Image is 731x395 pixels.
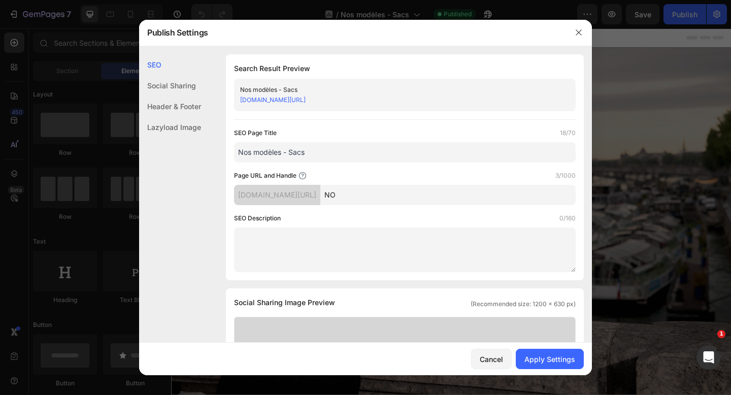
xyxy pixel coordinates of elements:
[139,54,201,75] div: SEO
[555,171,576,181] label: 3/1000
[471,349,512,369] button: Cancel
[240,96,306,104] a: [DOMAIN_NAME][URL]
[234,185,320,205] div: [DOMAIN_NAME][URL]
[139,75,201,96] div: Social Sharing
[717,330,725,338] span: 1
[696,345,721,370] iframe: Intercom live chat
[234,62,576,75] h1: Search Result Preview
[471,300,576,309] span: (Recommended size: 1200 x 630 px)
[234,142,576,162] input: Title
[139,96,201,117] div: Header & Footer
[560,128,576,138] label: 18/70
[516,349,584,369] button: Apply Settings
[234,213,281,223] label: SEO Description
[8,203,601,240] h2: Sacs
[234,171,296,181] label: Page URL and Handle
[320,185,576,205] input: Handle
[559,213,576,223] label: 0/160
[234,297,335,309] span: Social Sharing Image Preview
[234,128,277,138] label: SEO Page Title
[524,354,575,365] div: Apply Settings
[480,354,503,365] div: Cancel
[139,117,201,138] div: Lazyload Image
[139,19,566,46] div: Publish Settings
[240,85,553,95] div: Nos modèles - Sacs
